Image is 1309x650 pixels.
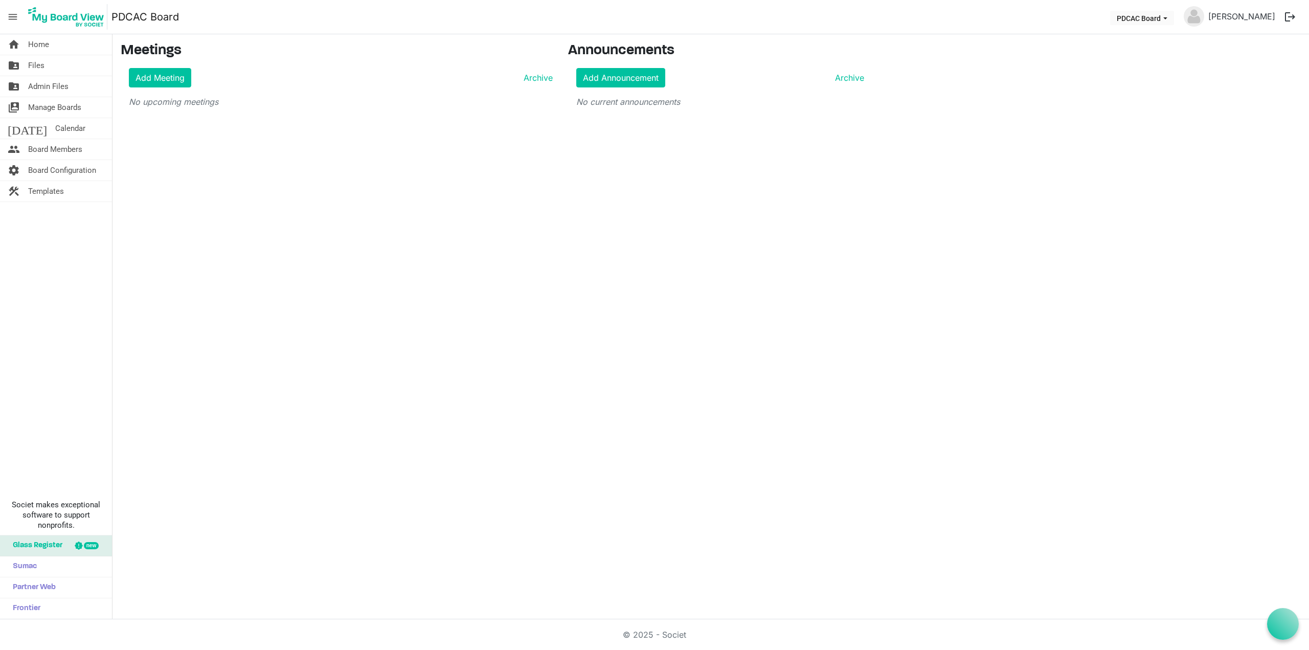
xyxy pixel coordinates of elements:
span: Home [28,34,49,55]
span: home [8,34,20,55]
span: people [8,139,20,160]
p: No current announcements [576,96,864,108]
span: Board Configuration [28,160,96,181]
span: construction [8,181,20,201]
img: My Board View Logo [25,4,107,30]
span: Frontier [8,598,40,619]
a: Add Announcement [576,68,665,87]
a: Archive [520,72,553,84]
a: [PERSON_NAME] [1204,6,1279,27]
span: menu [3,7,22,27]
h3: Announcements [568,42,872,60]
img: no-profile-picture.svg [1184,6,1204,27]
a: Add Meeting [129,68,191,87]
span: folder_shared [8,76,20,97]
span: Files [28,55,44,76]
span: Manage Boards [28,97,81,118]
button: PDCAC Board dropdownbutton [1110,11,1174,25]
span: settings [8,160,20,181]
span: Calendar [55,118,85,139]
span: Admin Files [28,76,69,97]
span: [DATE] [8,118,47,139]
span: folder_shared [8,55,20,76]
span: Societ makes exceptional software to support nonprofits. [5,500,107,530]
span: Board Members [28,139,82,160]
span: Glass Register [8,535,62,556]
a: My Board View Logo [25,4,111,30]
span: Sumac [8,556,37,577]
span: Templates [28,181,64,201]
a: © 2025 - Societ [623,630,686,640]
p: No upcoming meetings [129,96,553,108]
div: new [84,542,99,549]
button: logout [1279,6,1301,28]
span: switch_account [8,97,20,118]
a: PDCAC Board [111,7,179,27]
a: Archive [831,72,864,84]
h3: Meetings [121,42,553,60]
span: Partner Web [8,577,56,598]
